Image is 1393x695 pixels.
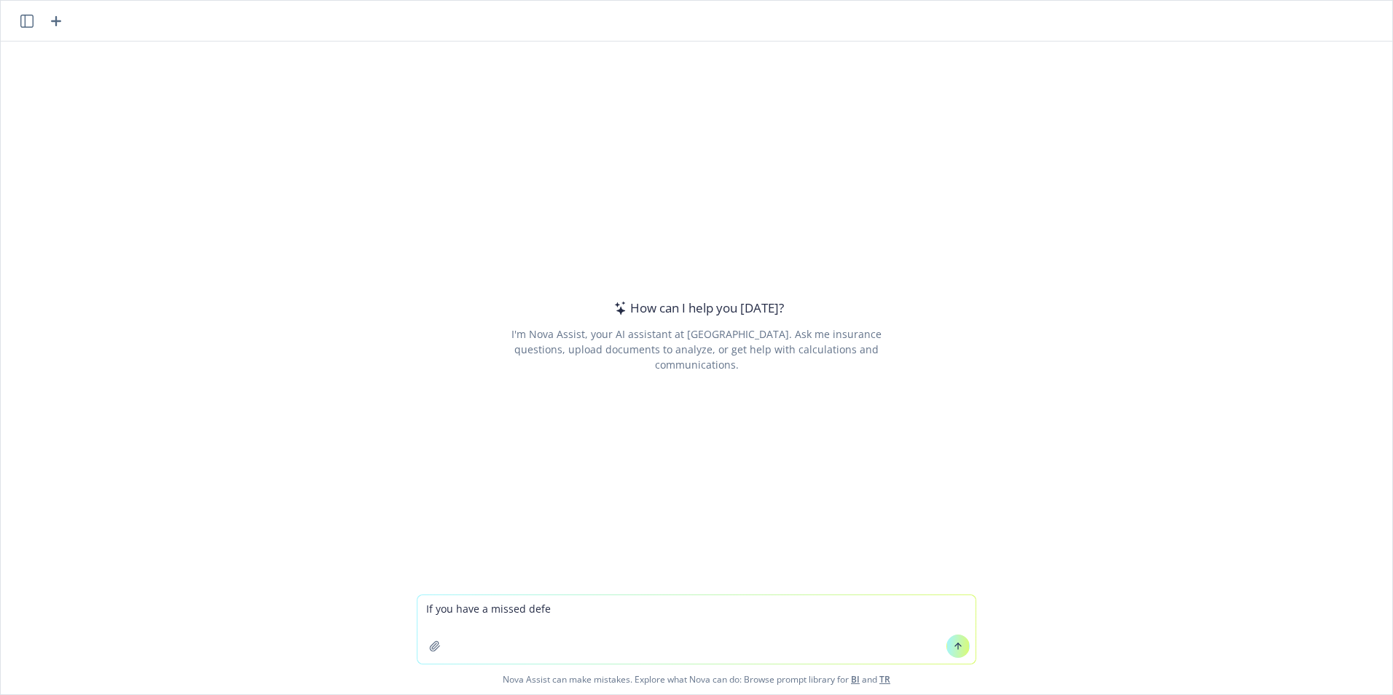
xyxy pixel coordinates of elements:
[7,664,1386,694] span: Nova Assist can make mistakes. Explore what Nova can do: Browse prompt library for and
[851,673,860,686] a: BI
[879,673,890,686] a: TR
[491,326,901,372] div: I'm Nova Assist, your AI assistant at [GEOGRAPHIC_DATA]. Ask me insurance questions, upload docum...
[417,595,976,664] textarea: If you have a missed defe
[610,299,784,318] div: How can I help you [DATE]?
